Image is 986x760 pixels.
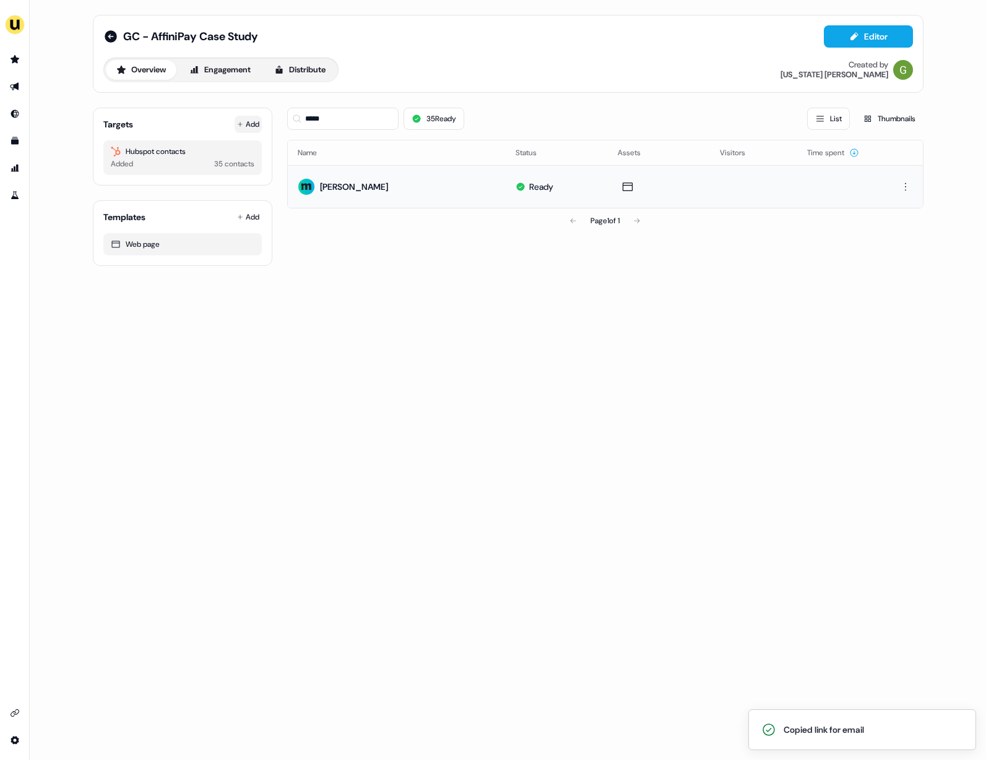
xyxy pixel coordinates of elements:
div: Page 1 of 1 [590,215,620,227]
div: Targets [103,118,133,130]
button: Engagement [179,60,261,80]
a: Go to prospects [5,49,25,69]
a: Go to templates [5,131,25,151]
div: [US_STATE] [PERSON_NAME] [781,70,888,80]
img: Georgia [893,60,913,80]
div: [PERSON_NAME] [320,181,388,193]
a: Go to integrations [5,730,25,750]
a: Go to Inbound [5,104,25,124]
button: Add [235,116,262,133]
button: Distribute [264,60,336,80]
div: Web page [111,238,254,250]
button: Editor [824,25,913,48]
a: Editor [824,32,913,45]
button: 35Ready [404,108,464,130]
div: Hubspot contacts [111,145,254,158]
button: Name [298,142,332,164]
div: Added [111,158,133,170]
button: List [807,108,850,130]
span: GC - AffiniPay Case Study [123,29,258,44]
div: 35 contacts [214,158,254,170]
button: Visitors [720,142,760,164]
button: Add [235,208,262,226]
div: Templates [103,211,145,223]
a: Go to integrations [5,703,25,723]
a: Go to outbound experience [5,77,25,96]
div: Copied link for email [784,724,864,736]
div: Ready [529,181,553,193]
button: Time spent [807,142,859,164]
a: Go to attribution [5,158,25,178]
button: Overview [106,60,176,80]
div: Created by [849,60,888,70]
th: Assets [608,140,710,165]
button: Status [516,142,551,164]
a: Go to experiments [5,186,25,205]
button: Thumbnails [855,108,923,130]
